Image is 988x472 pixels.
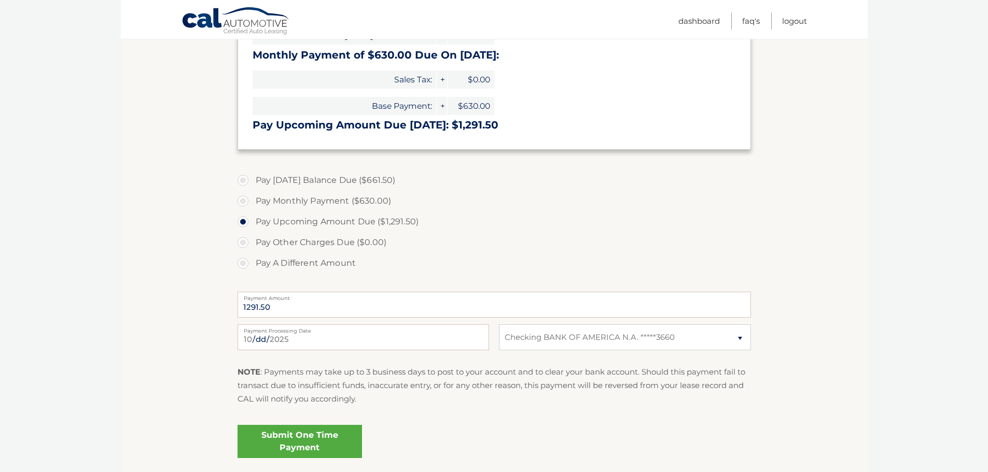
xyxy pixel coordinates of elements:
[238,292,751,318] input: Payment Amount
[238,425,362,458] a: Submit One Time Payment
[238,232,751,253] label: Pay Other Charges Due ($0.00)
[448,97,494,115] span: $630.00
[238,253,751,274] label: Pay A Different Amount
[678,12,720,30] a: Dashboard
[238,292,751,300] label: Payment Amount
[253,119,736,132] h3: Pay Upcoming Amount Due [DATE]: $1,291.50
[253,70,436,89] span: Sales Tax:
[437,70,447,89] span: +
[238,365,751,406] p: : Payments may take up to 3 business days to post to your account and to clear your bank account....
[238,191,751,211] label: Pay Monthly Payment ($630.00)
[448,70,494,89] span: $0.00
[253,97,436,115] span: Base Payment:
[238,324,489,350] input: Payment Date
[238,367,260,377] strong: NOTE
[238,211,751,232] label: Pay Upcoming Amount Due ($1,291.50)
[238,324,489,333] label: Payment Processing Date
[238,170,751,191] label: Pay [DATE] Balance Due ($661.50)
[253,49,736,62] h3: Monthly Payment of $630.00 Due On [DATE]:
[742,12,760,30] a: FAQ's
[782,12,807,30] a: Logout
[182,7,290,37] a: Cal Automotive
[437,97,447,115] span: +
